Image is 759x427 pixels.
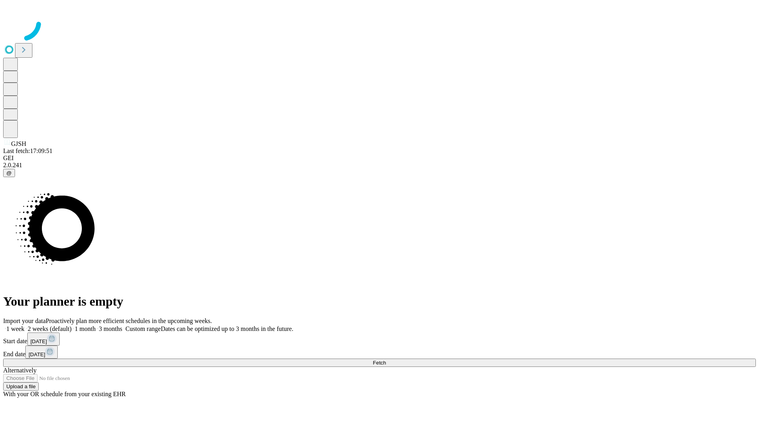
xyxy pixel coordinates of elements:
[3,162,756,169] div: 2.0.241
[3,317,46,324] span: Import your data
[3,169,15,177] button: @
[3,155,756,162] div: GEI
[161,325,293,332] span: Dates can be optimized up to 3 months in the future.
[3,367,36,374] span: Alternatively
[125,325,160,332] span: Custom range
[28,351,45,357] span: [DATE]
[3,391,126,397] span: With your OR schedule from your existing EHR
[75,325,96,332] span: 1 month
[3,382,39,391] button: Upload a file
[373,360,386,366] span: Fetch
[25,346,58,359] button: [DATE]
[3,346,756,359] div: End date
[3,333,756,346] div: Start date
[3,359,756,367] button: Fetch
[28,325,72,332] span: 2 weeks (default)
[3,147,53,154] span: Last fetch: 17:09:51
[11,140,26,147] span: GJSH
[3,294,756,309] h1: Your planner is empty
[30,338,47,344] span: [DATE]
[46,317,212,324] span: Proactively plan more efficient schedules in the upcoming weeks.
[27,333,60,346] button: [DATE]
[6,325,25,332] span: 1 week
[99,325,122,332] span: 3 months
[6,170,12,176] span: @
